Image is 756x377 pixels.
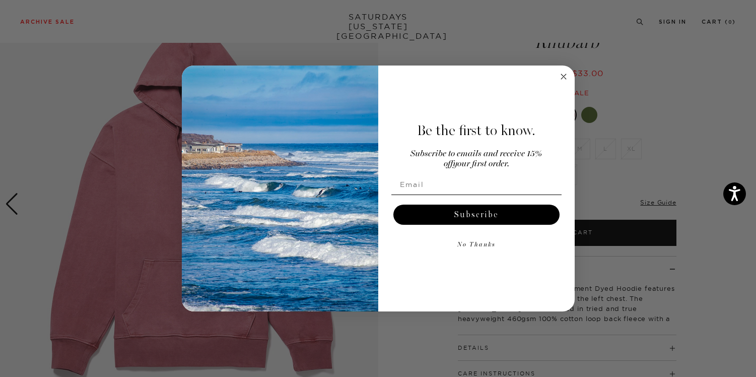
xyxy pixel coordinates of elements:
input: Email [391,174,562,195]
span: your first order. [453,160,509,168]
button: Subscribe [393,205,560,225]
button: Close dialog [558,71,570,83]
img: 125c788d-000d-4f3e-b05a-1b92b2a23ec9.jpeg [182,66,378,311]
img: underline [391,195,562,195]
span: off [444,160,453,168]
span: Be the first to know. [417,122,535,139]
span: Subscribe to emails and receive 15% [410,150,542,158]
button: No Thanks [391,235,562,255]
